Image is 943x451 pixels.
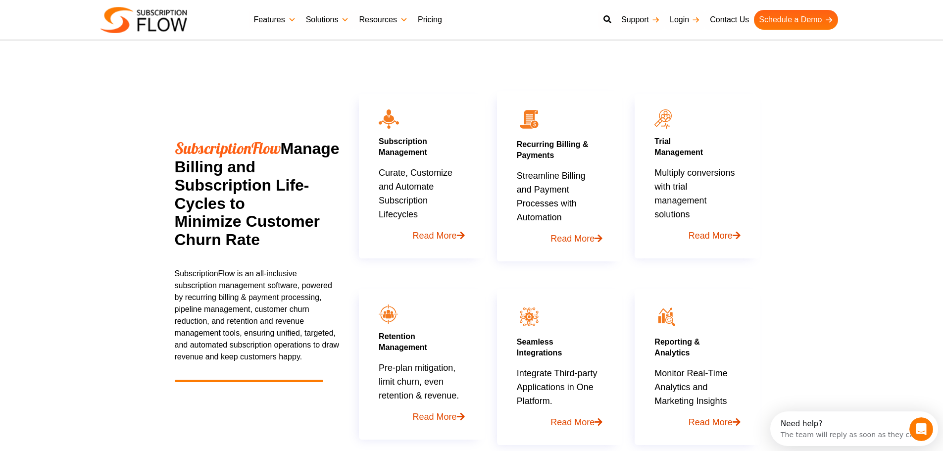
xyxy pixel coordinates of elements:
p: Monitor Real-Time Analytics and Marketing Insights [654,366,740,429]
a: Read More [379,402,464,424]
a: Features [249,10,301,30]
div: Need help? [10,8,148,16]
a: Contact Us [705,10,754,30]
p: Multiply conversions with trial management solutions [654,166,740,243]
a: Solutions [301,10,354,30]
img: seamless integration [517,304,542,329]
a: Read More [379,221,464,243]
img: 02 [517,107,542,132]
div: The team will reply as soon as they can [10,16,148,27]
a: Read More [654,221,740,243]
a: Schedule a Demo [754,10,838,30]
h2: Manage Billing and Subscription Life-Cycles to Minimize Customer Churn Rate [175,139,341,249]
a: Read More [517,408,602,429]
a: TrialManagement [654,137,703,156]
p: Integrate Third-party Applications in One Platform. [517,366,602,429]
a: SeamlessIntegrations [517,338,562,357]
a: Subscription Management [379,137,427,156]
p: Curate, Customize and Automate Subscription Lifecycles [379,166,464,243]
p: SubscriptionFlow is an all-inclusive subscription management software, powered by recurring billi... [175,268,341,363]
div: Open Intercom Messenger [4,4,177,31]
a: Recurring Billing & Payments [517,140,589,159]
img: icon11 [654,109,672,129]
a: Resources [354,10,412,30]
a: Login [665,10,705,30]
img: icon10 [379,109,399,128]
iframe: Intercom live chat discovery launcher [770,411,938,446]
a: Read More [517,224,602,246]
img: Subscriptionflow [100,7,187,33]
a: Pricing [413,10,447,30]
a: Reporting &Analytics [654,338,700,357]
img: icon12 [654,304,679,329]
p: Pre-plan mitigation, limit churn, even retention & revenue. [379,361,464,424]
iframe: Intercom live chat [909,417,933,441]
a: Read More [654,408,740,429]
a: Support [616,10,665,30]
span: SubscriptionFlow [175,138,281,158]
img: icon9 [379,304,398,324]
a: RetentionManagement [379,332,427,351]
p: Streamline Billing and Payment Processes with Automation [517,169,602,246]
